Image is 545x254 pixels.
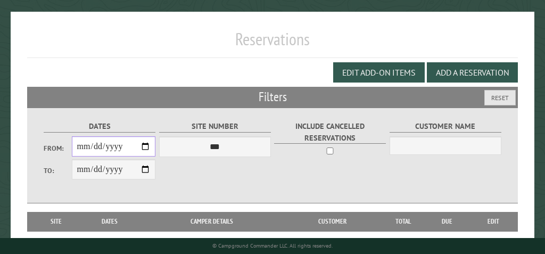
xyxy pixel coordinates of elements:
h1: Reservations [27,29,518,58]
th: Site [32,212,79,231]
th: Due [425,212,470,231]
th: Dates [79,212,141,231]
th: Edit [469,212,518,231]
th: Customer [283,212,382,231]
label: Dates [44,120,155,133]
button: Edit Add-on Items [333,62,425,83]
button: Add a Reservation [427,62,518,83]
th: Camper Details [141,212,283,231]
label: To: [44,166,72,176]
label: From: [44,143,72,153]
label: Site Number [159,120,271,133]
h2: Filters [27,87,518,107]
label: Include Cancelled Reservations [274,120,386,144]
th: Total [382,212,425,231]
small: © Campground Commander LLC. All rights reserved. [212,242,333,249]
label: Customer Name [390,120,501,133]
button: Reset [484,90,516,105]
